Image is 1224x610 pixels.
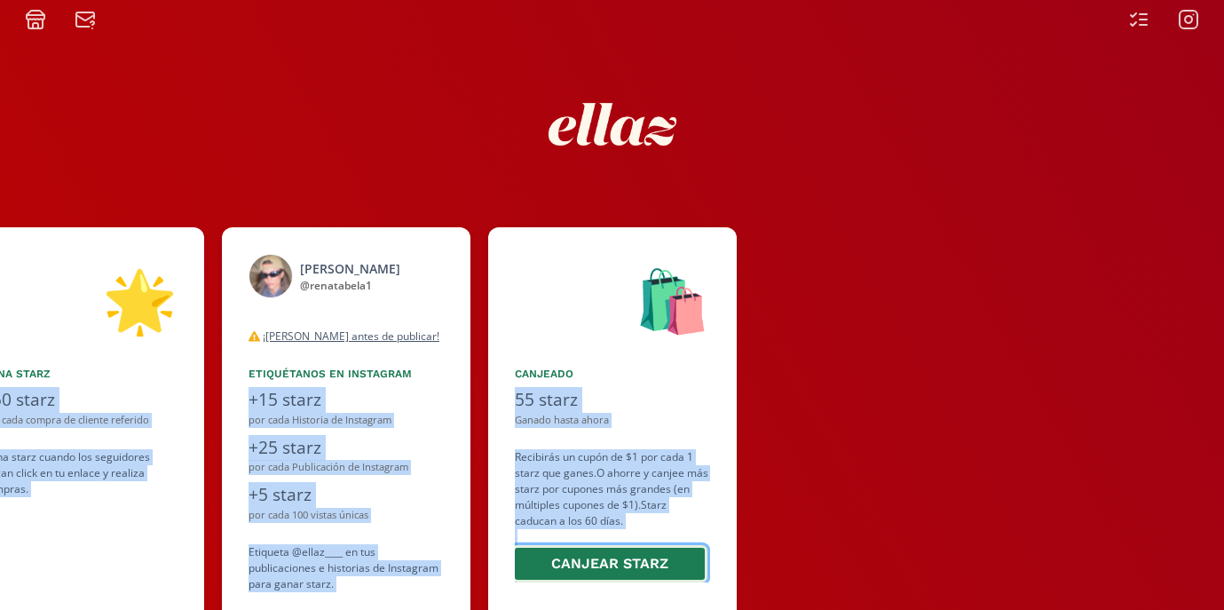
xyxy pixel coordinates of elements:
button: Canjear starz [512,545,707,583]
div: Recibirás un cupón de $1 por cada 1 starz que ganes. O ahorre y canjee más starz por cupones más ... [515,449,710,583]
div: +25 starz [249,435,444,461]
div: +5 starz [249,482,444,508]
u: ¡[PERSON_NAME] antes de publicar! [263,329,439,344]
div: 🛍️ [515,254,710,345]
div: Canjeado [515,366,710,382]
div: por cada Historia de Instagram [249,413,444,428]
div: Etiquétanos en Instagram [249,366,444,382]
div: Etiqueta @ellaz____ en tus publicaciones e historias de Instagram para ganar starz. [249,544,444,592]
img: nKmKAABZpYV7 [533,44,692,204]
div: +15 starz [249,387,444,413]
div: 55 starz [515,387,710,413]
img: 503488487_18508757674026673_4072808588034717297_n.jpg [249,254,293,298]
div: @ renatabela1 [300,278,400,294]
div: por cada Publicación de Instagram [249,460,444,475]
div: [PERSON_NAME] [300,259,400,278]
div: por cada 100 vistas únicas [249,508,444,523]
div: Ganado hasta ahora [515,413,710,428]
